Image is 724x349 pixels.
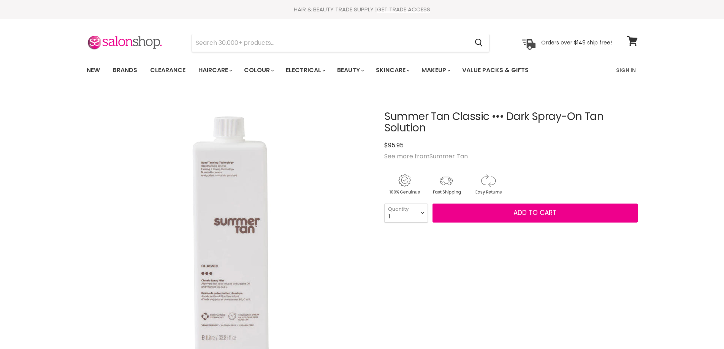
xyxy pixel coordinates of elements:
form: Product [192,34,490,52]
a: Beauty [331,62,369,78]
a: Sign In [612,62,640,78]
a: Haircare [193,62,237,78]
a: Brands [107,62,143,78]
button: Add to cart [432,204,638,223]
div: HAIR & BEAUTY TRADE SUPPLY | [77,6,647,13]
img: returns.gif [468,173,508,196]
nav: Main [77,59,647,81]
ul: Main menu [81,59,573,81]
a: Value Packs & Gifts [456,62,534,78]
a: Summer Tan [429,152,468,161]
h1: Summer Tan Classic ••• Dark Spray-On Tan Solution [384,111,638,134]
p: Orders over $149 ship free! [541,39,612,46]
a: Clearance [144,62,191,78]
span: See more from [384,152,468,161]
img: genuine.gif [384,173,425,196]
select: Quantity [384,204,428,223]
a: GET TRADE ACCESS [377,5,430,13]
a: Colour [238,62,279,78]
a: New [81,62,106,78]
a: Makeup [416,62,455,78]
a: Skincare [370,62,414,78]
input: Search [192,34,469,52]
button: Search [469,34,489,52]
a: Electrical [280,62,330,78]
img: shipping.gif [426,173,466,196]
span: Add to cart [513,208,556,217]
span: $95.95 [384,141,404,150]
